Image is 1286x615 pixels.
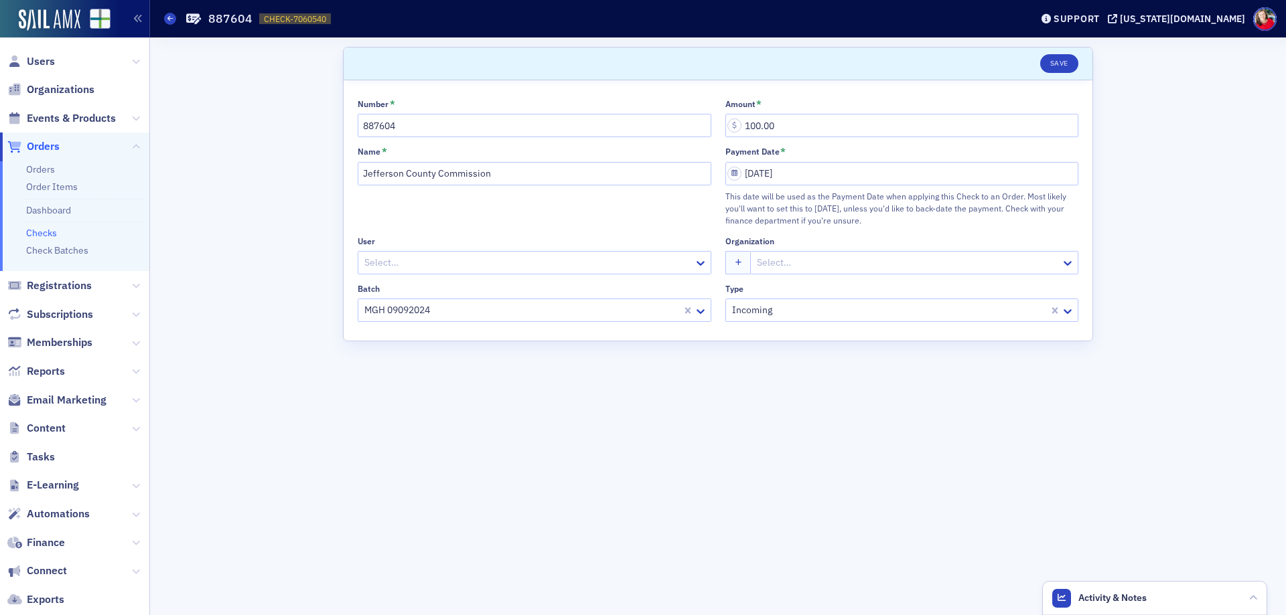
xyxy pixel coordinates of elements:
span: Memberships [27,335,92,350]
a: Orders [26,163,55,175]
div: Type [725,284,743,294]
span: Finance [27,535,65,550]
input: 0.00 [725,114,1079,137]
a: Exports [7,592,64,607]
div: This date will be used as the Payment Date when applying this Check to an Order. Most likely you'... [725,190,1079,227]
div: Organization [725,236,774,246]
div: Batch [358,284,380,294]
a: E-Learning [7,478,79,493]
div: [US_STATE][DOMAIN_NAME] [1120,13,1245,25]
span: Activity & Notes [1078,591,1147,605]
abbr: This field is required [382,147,387,156]
a: View Homepage [80,9,111,31]
img: SailAMX [90,9,111,29]
a: Memberships [7,335,92,350]
abbr: This field is required [390,99,395,108]
a: Automations [7,507,90,521]
span: Organizations [27,82,94,97]
span: Email Marketing [27,393,106,408]
span: Registrations [27,278,92,293]
span: Profile [1253,7,1277,31]
span: Connect [27,563,67,578]
span: Events & Products [27,111,116,126]
button: [US_STATE][DOMAIN_NAME] [1108,14,1250,23]
a: Users [7,54,55,69]
span: Exports [27,592,64,607]
span: Users [27,54,55,69]
a: Tasks [7,450,55,464]
input: MM/DD/YYYY [725,162,1079,185]
a: Finance [7,535,65,550]
abbr: This field is required [756,99,762,108]
span: Reports [27,364,65,379]
abbr: This field is required [780,147,786,156]
a: Reports [7,364,65,379]
a: Subscriptions [7,307,93,322]
a: Connect [7,563,67,578]
h1: 887604 [208,11,253,27]
span: Tasks [27,450,55,464]
div: Name [358,147,380,157]
span: E-Learning [27,478,79,493]
a: Order Items [26,181,78,193]
span: Subscriptions [27,307,93,322]
a: Orders [7,139,60,154]
img: SailAMX [19,9,80,31]
span: Content [27,421,66,436]
a: Email Marketing [7,393,106,408]
a: Organizations [7,82,94,97]
a: Events & Products [7,111,116,126]
span: Orders [27,139,60,154]
a: Registrations [7,278,92,293]
div: Amount [725,99,756,109]
a: Content [7,421,66,436]
span: CHECK-7060540 [264,13,326,25]
a: Check Batches [26,244,88,256]
button: Save [1040,54,1078,73]
span: Automations [27,507,90,521]
a: Checks [26,227,57,239]
div: Support [1054,13,1100,25]
a: Dashboard [26,204,71,216]
div: Payment Date [725,147,780,157]
div: Number [358,99,388,109]
div: User [358,236,375,246]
